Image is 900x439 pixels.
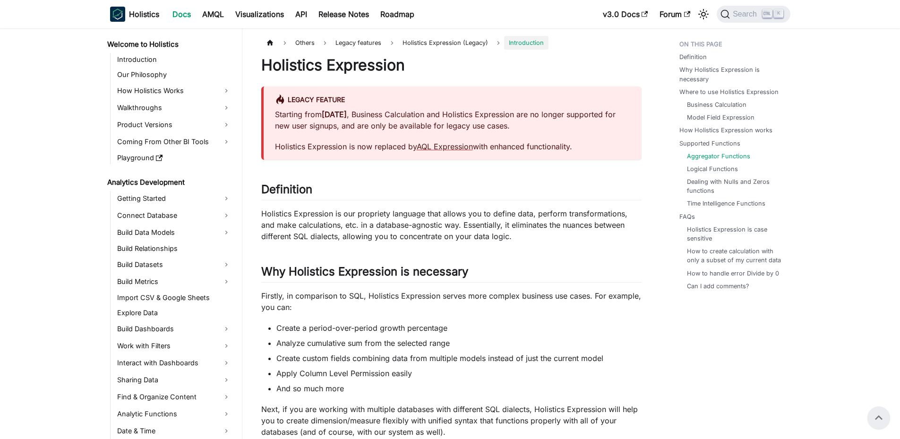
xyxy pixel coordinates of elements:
strong: [DATE] [322,110,347,119]
a: Logical Functions [687,164,738,173]
a: Product Versions [114,117,234,132]
span: Legacy features [331,36,386,50]
a: Connect Database [114,208,234,223]
a: How to handle error Divide by 0 [687,269,779,278]
h1: Holistics Expression [261,56,642,75]
li: And so much more [276,383,642,394]
li: Create a period-over-period growth percentage [276,322,642,334]
li: Apply Column Level Permission easily [276,368,642,379]
a: Build Relationships [114,242,234,255]
a: FAQs [679,212,695,221]
a: Dealing with Nulls and Zeros functions [687,177,781,195]
li: Create custom fields combining data from multiple models instead of just the current model [276,353,642,364]
a: v3.0 Docs [597,7,654,22]
a: Time Intelligence Functions [687,199,765,208]
img: Holistics [110,7,125,22]
a: HolisticsHolistics [110,7,159,22]
a: Sharing Data [114,372,234,387]
a: Forum [654,7,696,22]
a: Coming From Other BI Tools [114,134,234,149]
a: Definition [679,52,707,61]
button: Search (Ctrl+K) [717,6,790,23]
a: Walkthroughs [114,100,234,115]
a: Analytics Development [104,176,234,189]
a: Import CSV & Google Sheets [114,291,234,304]
span: Others [291,36,319,50]
a: Getting Started [114,191,234,206]
p: Holistics Expression is now replaced by with enhanced functionality. [275,141,630,152]
a: Roadmap [375,7,420,22]
a: Where to use Holistics Expression [679,87,779,96]
a: Release Notes [313,7,375,22]
li: Analyze cumulative sum from the selected range [276,337,642,349]
a: Visualizations [230,7,290,22]
span: Introduction [504,36,549,50]
a: Build Data Models [114,225,234,240]
a: Interact with Dashboards [114,355,234,370]
a: Aggregator Functions [687,152,750,161]
p: Starting from , Business Calculation and Holistics Expression are no longer supported for new use... [275,109,630,131]
span: Search [730,10,763,18]
h2: Why Holistics Expression is necessary [261,265,642,283]
a: AMQL [197,7,230,22]
a: Date & Time [114,423,234,439]
p: Next, if you are working with multiple databases with different SQL dialects, Holistics Expressio... [261,404,642,438]
p: Holistics Expression is our propriety language that allows you to define data, perform transforma... [261,208,642,242]
a: Our Philosophy [114,68,234,81]
a: Build Datasets [114,257,234,272]
button: Switch between dark and light mode (currently light mode) [696,7,711,22]
a: Supported Functions [679,139,740,148]
a: Why Holistics Expression is necessary [679,65,785,83]
a: Welcome to Holistics [104,38,234,51]
a: Analytic Functions [114,406,234,422]
a: Build Dashboards [114,321,234,336]
a: Introduction [114,53,234,66]
a: Holistics Expression is case sensitive [687,225,781,243]
a: AQL Expression [417,142,473,151]
nav: Breadcrumbs [261,36,642,50]
kbd: K [774,9,783,18]
a: How Holistics Expression works [679,126,772,135]
nav: Docs sidebar [101,28,242,439]
a: API [290,7,313,22]
a: Find & Organize Content [114,389,234,405]
div: Legacy Feature [275,94,630,106]
a: Build Metrics [114,274,234,289]
button: Scroll back to top [867,406,890,429]
a: Business Calculation [687,100,746,109]
a: Can I add comments? [687,282,749,291]
a: How Holistics Works [114,83,234,98]
a: Model Field Expression [687,113,754,122]
a: Docs [167,7,197,22]
h2: Definition [261,182,642,200]
a: Explore Data [114,306,234,319]
span: Holistics Expression (Legacy) [398,36,493,50]
a: Home page [261,36,279,50]
a: Work with Filters [114,338,234,353]
a: How to create calculation with only a subset of my current data [687,247,781,265]
a: Playground [114,151,234,164]
b: Holistics [129,9,159,20]
p: Firstly, in comparison to SQL, Holistics Expression serves more complex business use cases. For e... [261,290,642,313]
